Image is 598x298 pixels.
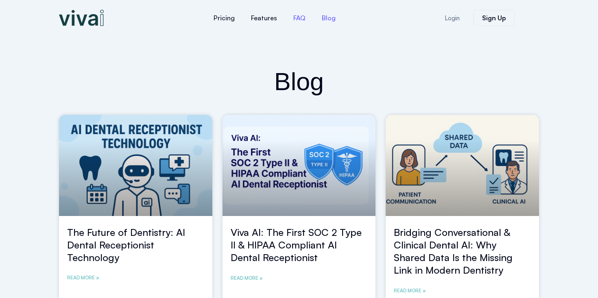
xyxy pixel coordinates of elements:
[59,66,539,98] h2: Blog
[223,115,376,216] a: viva ai dental receptionist soc2 and hipaa compliance
[482,15,506,21] span: Sign Up
[445,15,460,21] span: Login
[243,8,285,28] a: Features
[67,274,99,282] a: Read more about The Future of Dentistry: AI Dental Receptionist Technology
[67,226,185,263] a: The Future of Dentistry: AI Dental Receptionist Technology
[435,10,469,26] a: Login
[474,10,515,26] a: Sign Up
[394,287,426,295] a: Read more about Bridging Conversational & Clinical Dental AI: Why Shared Data Is the Missing Link...
[231,226,362,263] a: Viva AI: The First SOC 2 Type II & HIPAA Compliant AI Dental Receptionist
[205,8,243,28] a: Pricing
[394,226,513,276] a: Bridging Conversational & Clinical Dental AI: Why Shared Data Is the Missing Link in Modern Denti...
[231,274,263,282] a: Read more about Viva AI: The First SOC 2 Type II & HIPAA Compliant AI Dental Receptionist
[157,8,393,28] nav: Menu
[285,8,314,28] a: FAQ
[314,8,344,28] a: Blog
